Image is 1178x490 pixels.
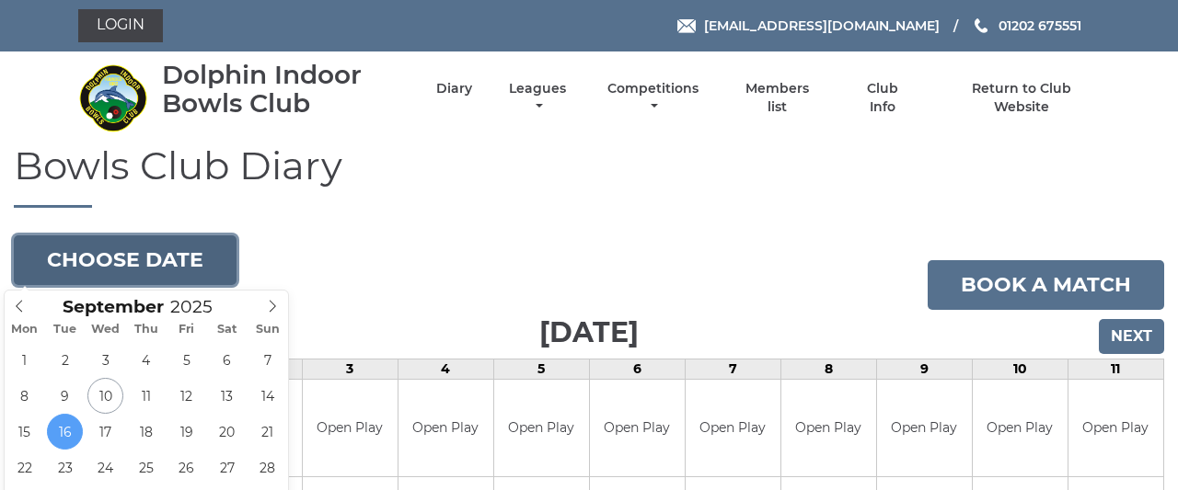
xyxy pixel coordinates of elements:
span: Thu [126,324,167,336]
img: Dolphin Indoor Bowls Club [78,63,147,132]
a: Login [78,9,163,42]
span: September 16, 2025 [47,414,83,450]
span: September 24, 2025 [87,450,123,485]
span: September 13, 2025 [209,378,245,414]
a: Email [EMAIL_ADDRESS][DOMAIN_NAME] [677,16,940,36]
td: 5 [493,359,589,380]
td: Open Play [877,380,972,476]
span: September 23, 2025 [47,450,83,485]
div: Dolphin Indoor Bowls Club [162,61,404,118]
span: Sat [207,324,248,336]
td: 8 [780,359,876,380]
span: September 10, 2025 [87,378,123,414]
span: September 12, 2025 [168,378,204,414]
span: September 11, 2025 [128,378,164,414]
img: Phone us [975,18,987,33]
span: 01202 675551 [999,17,1081,34]
a: Book a match [928,260,1164,310]
td: Open Play [590,380,685,476]
a: Club Info [852,80,912,116]
a: Competitions [603,80,703,116]
td: 6 [589,359,685,380]
span: September 15, 2025 [6,414,42,450]
span: September 5, 2025 [168,342,204,378]
span: September 7, 2025 [249,342,285,378]
span: September 20, 2025 [209,414,245,450]
td: 3 [302,359,398,380]
input: Next [1099,319,1164,354]
span: Wed [86,324,126,336]
span: September 1, 2025 [6,342,42,378]
span: September 21, 2025 [249,414,285,450]
td: Open Play [973,380,1068,476]
a: Diary [436,80,472,97]
td: 7 [685,359,780,380]
span: Tue [45,324,86,336]
span: Sun [248,324,288,336]
a: Return to Club Website [944,80,1100,116]
td: Open Play [781,380,876,476]
td: Open Play [494,380,589,476]
td: Open Play [303,380,398,476]
a: Phone us 01202 675551 [972,16,1081,36]
span: Scroll to increment [63,299,164,316]
span: Mon [5,324,45,336]
td: Open Play [1068,380,1163,476]
span: Fri [167,324,207,336]
td: 9 [876,359,972,380]
span: September 18, 2025 [128,414,164,450]
span: [EMAIL_ADDRESS][DOMAIN_NAME] [704,17,940,34]
td: 10 [972,359,1068,380]
span: September 6, 2025 [209,342,245,378]
span: September 28, 2025 [249,450,285,485]
span: September 9, 2025 [47,378,83,414]
span: September 22, 2025 [6,450,42,485]
span: September 26, 2025 [168,450,204,485]
a: Leagues [504,80,571,116]
span: September 2, 2025 [47,342,83,378]
span: September 17, 2025 [87,414,123,450]
td: 4 [398,359,493,380]
span: September 27, 2025 [209,450,245,485]
a: Members list [735,80,820,116]
input: Scroll to increment [164,296,236,317]
img: Email [677,19,696,33]
span: September 25, 2025 [128,450,164,485]
span: September 19, 2025 [168,414,204,450]
td: 11 [1068,359,1163,380]
span: September 3, 2025 [87,342,123,378]
span: September 4, 2025 [128,342,164,378]
h1: Bowls Club Diary [14,144,1164,208]
button: Choose date [14,235,237,285]
span: September 14, 2025 [249,378,285,414]
td: Open Play [398,380,493,476]
td: Open Play [686,380,780,476]
span: September 8, 2025 [6,378,42,414]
